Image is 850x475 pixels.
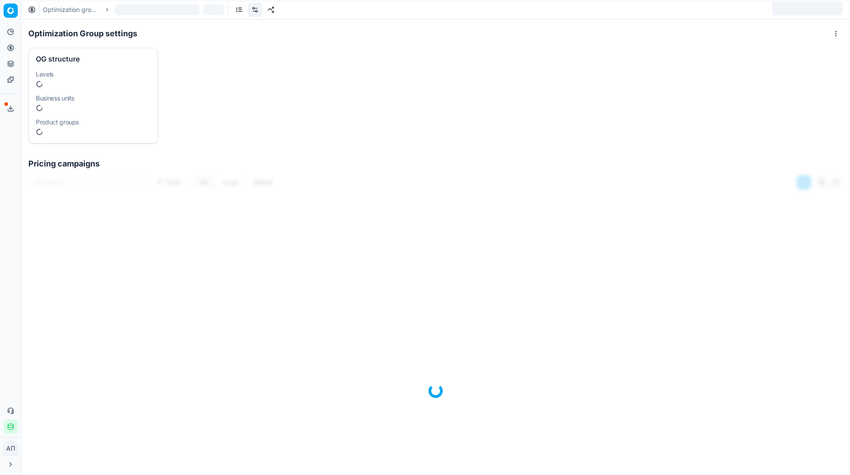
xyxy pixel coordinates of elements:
button: АП [4,441,18,456]
h1: Pricing campaigns [21,158,850,170]
a: Optimization groups [43,5,100,14]
h1: Optimization Group settings [28,27,137,40]
dt: Levels [36,71,151,77]
dt: Product groups [36,119,151,125]
dt: Business units [36,95,151,101]
span: АП [4,442,17,455]
nav: breadcrumb [43,4,224,15]
div: OG structure [36,55,151,62]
